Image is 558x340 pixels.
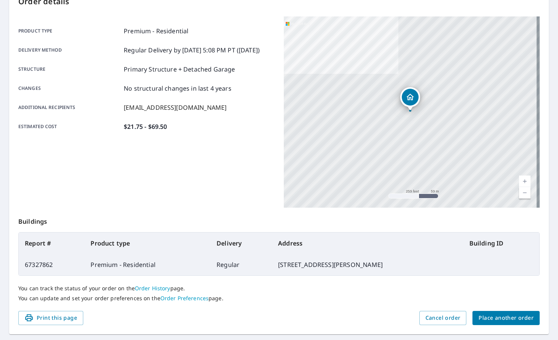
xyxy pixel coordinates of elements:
[210,233,272,254] th: Delivery
[19,254,84,275] td: 67327862
[463,233,539,254] th: Building ID
[272,254,463,275] td: [STREET_ADDRESS][PERSON_NAME]
[18,26,121,36] p: Product type
[18,46,121,55] p: Delivery method
[210,254,272,275] td: Regular
[18,65,121,74] p: Structure
[472,311,540,325] button: Place another order
[425,313,461,323] span: Cancel order
[124,122,167,131] p: $21.75 - $69.50
[160,294,209,302] a: Order Preferences
[124,46,260,55] p: Regular Delivery by [DATE] 5:08 PM PT ([DATE])
[18,295,540,302] p: You can update and set your order preferences on the page.
[84,233,210,254] th: Product type
[135,285,170,292] a: Order History
[400,87,420,111] div: Dropped pin, building 1, Residential property, 1026 Cherrywood Ct Leland, NC 28451
[124,26,188,36] p: Premium - Residential
[18,103,121,112] p: Additional recipients
[419,311,467,325] button: Cancel order
[18,285,540,292] p: You can track the status of your order on the page.
[84,254,210,275] td: Premium - Residential
[479,313,534,323] span: Place another order
[19,233,84,254] th: Report #
[272,233,463,254] th: Address
[24,313,77,323] span: Print this page
[519,187,531,198] a: Current Level 17, Zoom Out
[18,208,540,232] p: Buildings
[519,176,531,187] a: Current Level 17, Zoom In
[124,103,226,112] p: [EMAIL_ADDRESS][DOMAIN_NAME]
[18,311,83,325] button: Print this page
[18,84,121,93] p: Changes
[18,122,121,131] p: Estimated cost
[124,65,235,74] p: Primary Structure + Detached Garage
[124,84,231,93] p: No structural changes in last 4 years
